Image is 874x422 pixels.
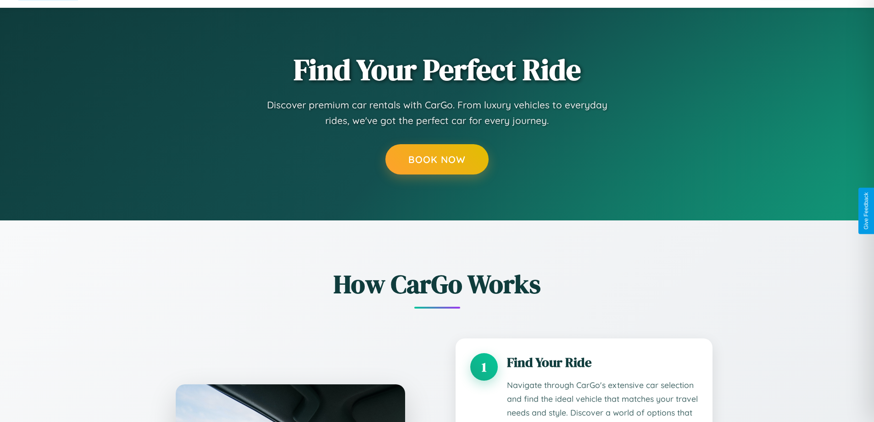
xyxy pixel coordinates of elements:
p: Discover premium car rentals with CarGo. From luxury vehicles to everyday rides, we've got the pe... [254,97,621,128]
h3: Find Your Ride [507,353,698,371]
h2: How CarGo Works [162,266,713,302]
h1: Find Your Perfect Ride [294,54,581,86]
button: Book Now [385,144,489,174]
div: Give Feedback [863,192,869,230]
div: 1 [470,353,498,381]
